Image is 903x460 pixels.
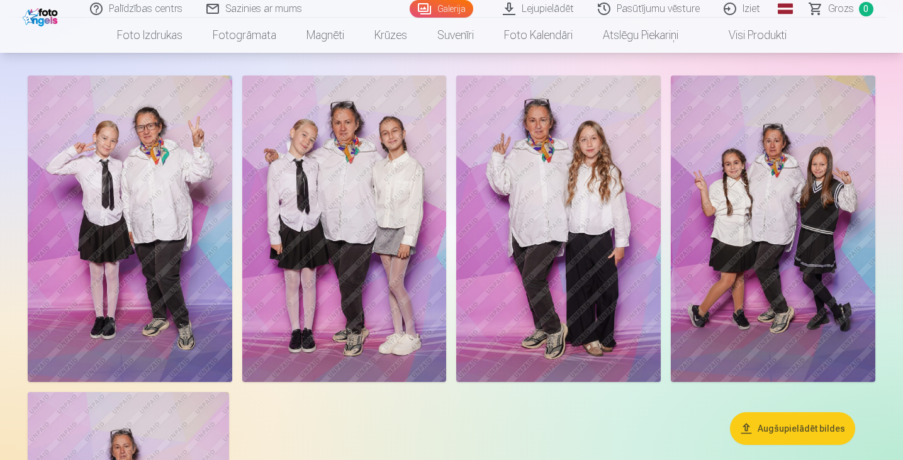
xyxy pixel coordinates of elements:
span: 0 [859,2,873,16]
a: Magnēti [291,18,359,53]
a: Krūzes [359,18,422,53]
a: Foto izdrukas [102,18,198,53]
button: Augšupielādēt bildes [730,412,855,445]
a: Visi produkti [693,18,802,53]
a: Foto kalendāri [489,18,588,53]
a: Fotogrāmata [198,18,291,53]
img: /fa1 [23,5,61,26]
a: Suvenīri [422,18,489,53]
span: Grozs [828,1,854,16]
a: Atslēgu piekariņi [588,18,693,53]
